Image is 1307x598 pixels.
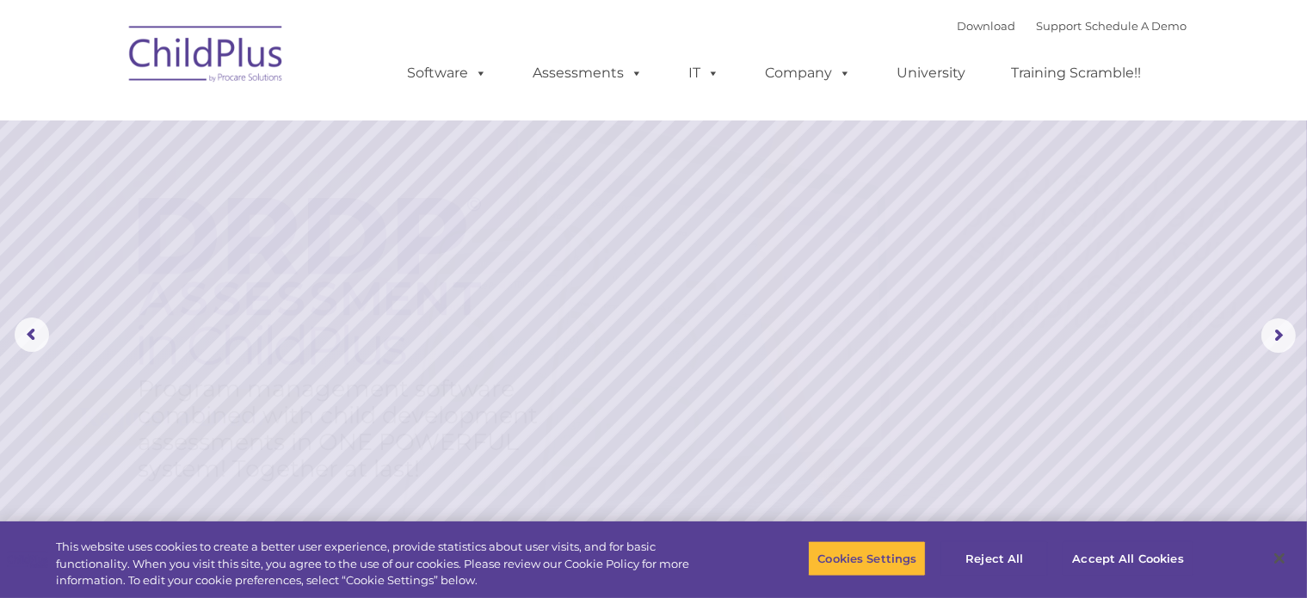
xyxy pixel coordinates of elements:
a: Company [749,56,869,90]
button: Accept All Cookies [1063,540,1193,576]
a: Support [1037,19,1082,33]
a: Assessments [516,56,661,90]
img: ChildPlus by Procare Solutions [120,14,293,100]
button: Close [1261,539,1298,577]
a: IT [672,56,737,90]
button: Cookies Settings [808,540,926,576]
div: This website uses cookies to create a better user experience, provide statistics about user visit... [56,539,718,589]
a: Schedule A Demo [1086,19,1187,33]
font: | [958,19,1187,33]
img: DRDP Assessment in ChildPlus [139,197,481,365]
a: Training Scramble!! [995,56,1159,90]
button: Reject All [940,540,1048,576]
rs-layer: Program management software combined with child development assessments in ONE POWERFUL system! T... [138,375,556,482]
a: Software [391,56,505,90]
a: Download [958,19,1016,33]
span: Last name [239,114,292,126]
span: Phone number [239,184,312,197]
a: University [880,56,983,90]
